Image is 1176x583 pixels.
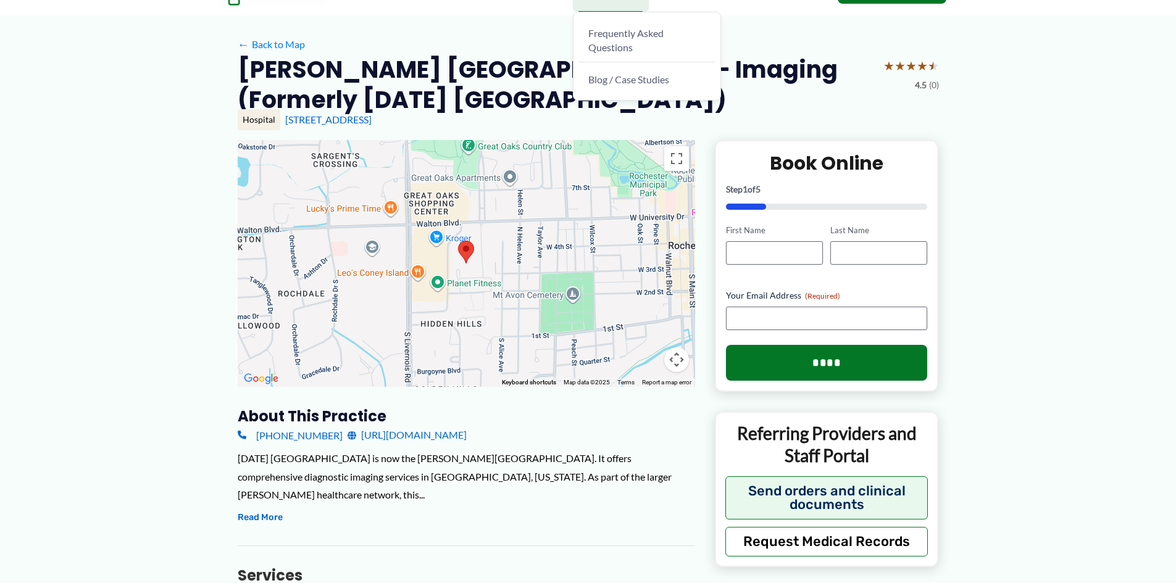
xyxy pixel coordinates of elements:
[928,54,939,77] span: ★
[241,371,281,387] a: Open this area in Google Maps (opens a new window)
[906,54,917,77] span: ★
[502,378,556,387] button: Keyboard shortcuts
[726,151,928,175] h2: Book Online
[725,422,928,467] p: Referring Providers and Staff Portal
[895,54,906,77] span: ★
[743,184,748,194] span: 1
[588,73,669,85] span: Blog / Case Studies
[238,510,283,525] button: Read More
[805,291,840,300] span: (Required)
[830,225,927,236] label: Last Name
[883,54,895,77] span: ★
[756,184,761,194] span: 5
[238,38,249,50] span: ←
[664,347,689,372] button: Map camera controls
[725,527,928,556] button: Request Medical Records
[238,35,305,54] a: ←Back to Map
[238,54,874,115] h2: [PERSON_NAME] [GEOGRAPHIC_DATA] – Imaging (Formerly [DATE] [GEOGRAPHIC_DATA])
[564,379,610,386] span: Map data ©2025
[348,426,467,444] a: [URL][DOMAIN_NAME]
[642,379,691,386] a: Report a map error
[238,407,695,426] h3: About this practice
[285,114,372,125] a: [STREET_ADDRESS]
[578,19,715,62] a: Frequently Asked Questions
[726,185,928,194] p: Step of
[726,225,823,236] label: First Name
[238,426,343,444] a: [PHONE_NUMBER]
[578,65,715,94] a: Blog / Case Studies
[588,27,664,53] span: Frequently Asked Questions
[664,146,689,171] button: Toggle fullscreen view
[917,54,928,77] span: ★
[617,379,635,386] a: Terms (opens in new tab)
[726,289,928,302] label: Your Email Address
[725,476,928,519] button: Send orders and clinical documents
[238,449,695,504] div: [DATE] [GEOGRAPHIC_DATA] is now the [PERSON_NAME][GEOGRAPHIC_DATA]. It offers comprehensive diagn...
[238,109,280,130] div: Hospital
[241,371,281,387] img: Google
[929,77,939,93] span: (0)
[915,77,927,93] span: 4.5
